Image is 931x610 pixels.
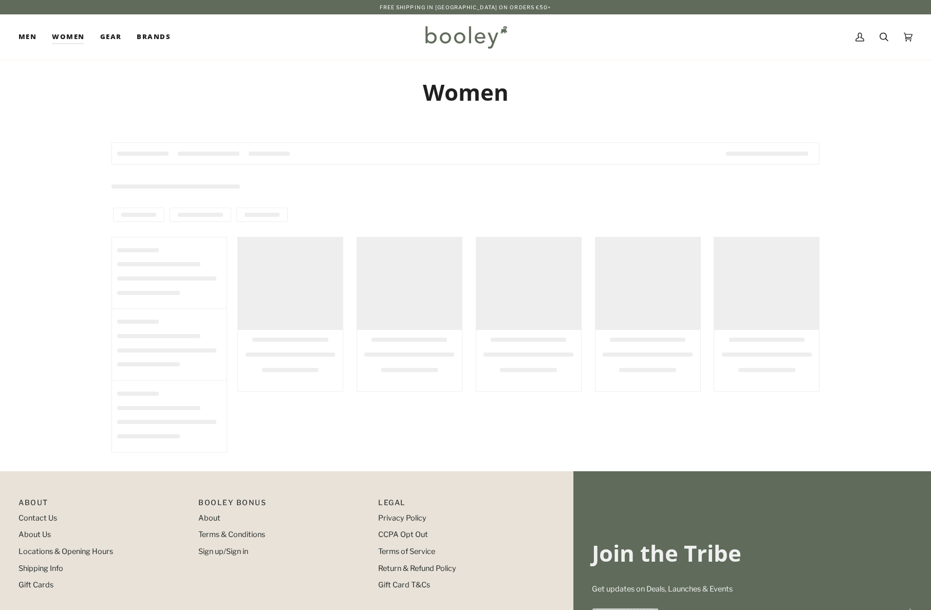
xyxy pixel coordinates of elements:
[18,580,53,589] a: Gift Cards
[592,584,913,595] p: Get updates on Deals, Launches & Events
[378,513,426,523] a: Privacy Policy
[198,530,265,539] a: Terms & Conditions
[111,78,820,106] h1: Women
[198,497,368,513] p: Booley Bonus
[137,32,171,42] span: Brands
[592,539,913,567] h3: Join the Tribe
[18,547,113,556] a: Locations & Opening Hours
[378,580,430,589] a: Gift Card T&Cs
[18,564,63,573] a: Shipping Info
[18,497,188,513] p: Pipeline_Footer Main
[18,14,44,60] a: Men
[198,513,220,523] a: About
[52,32,84,42] span: Women
[92,14,129,60] a: Gear
[378,564,456,573] a: Return & Refund Policy
[421,22,511,52] img: Booley
[44,14,92,60] a: Women
[378,497,548,513] p: Pipeline_Footer Sub
[18,530,51,539] a: About Us
[378,530,428,539] a: CCPA Opt Out
[100,32,122,42] span: Gear
[18,32,36,42] span: Men
[129,14,178,60] a: Brands
[378,547,435,556] a: Terms of Service
[380,3,552,11] p: Free Shipping in [GEOGRAPHIC_DATA] on Orders €50+
[198,547,248,556] a: Sign up/Sign in
[18,513,57,523] a: Contact Us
